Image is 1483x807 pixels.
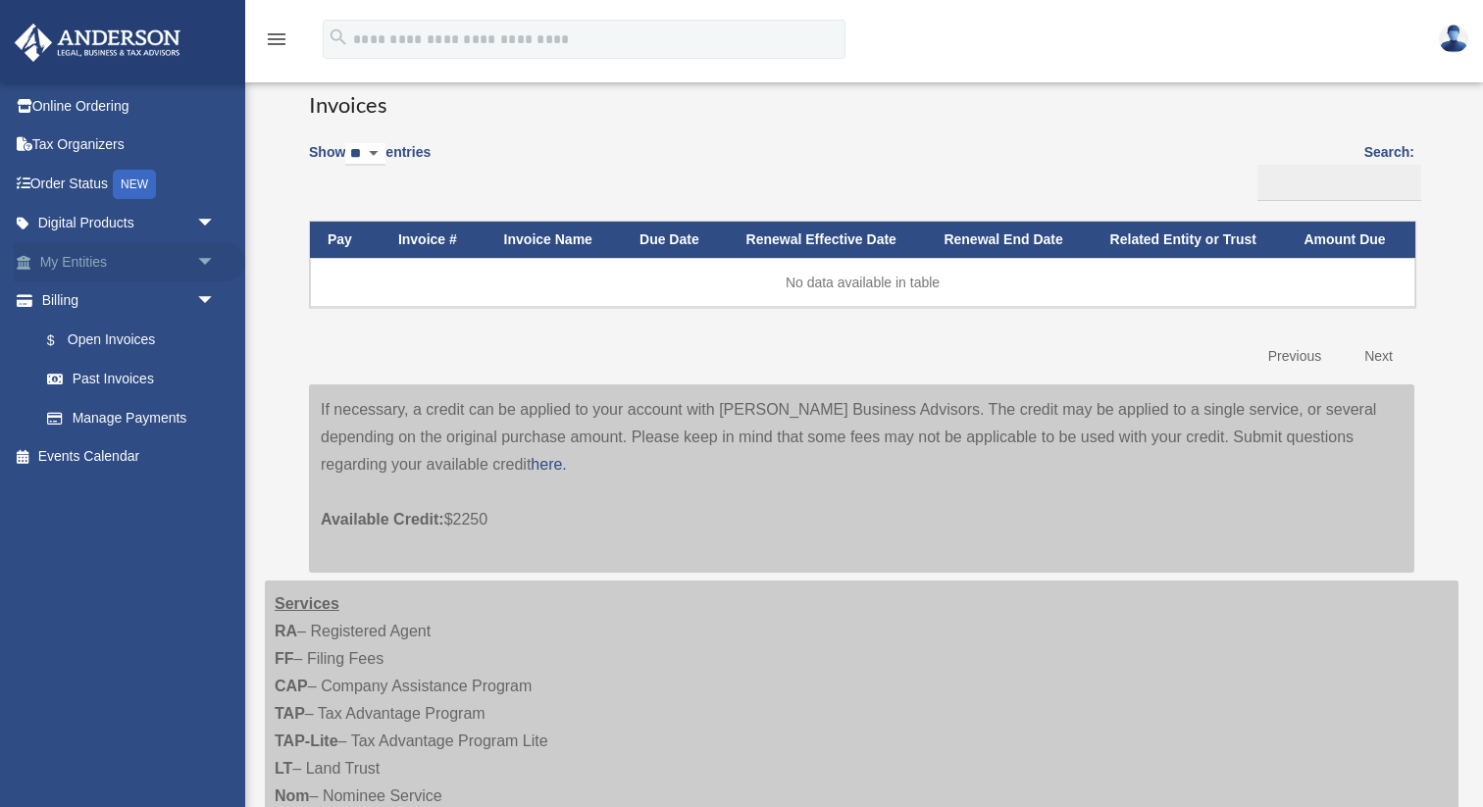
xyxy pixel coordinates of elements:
a: Online Ordering [14,86,245,126]
div: If necessary, a credit can be applied to your account with [PERSON_NAME] Business Advisors. The c... [309,384,1414,573]
a: Next [1350,336,1407,377]
a: Past Invoices [27,360,235,399]
span: $ [58,328,68,353]
th: Related Entity or Trust: activate to sort column ascending [1093,222,1287,258]
p: $2250 [321,479,1403,533]
strong: RA [275,623,297,639]
img: User Pic [1439,25,1468,53]
a: Tax Organizers [14,126,245,165]
strong: Nom [275,787,310,804]
th: Invoice Name: activate to sort column ascending [486,222,622,258]
a: $Open Invoices [27,320,226,360]
img: Anderson Advisors Platinum Portal [9,24,186,62]
strong: TAP [275,705,305,722]
div: NEW [113,170,156,199]
label: Search: [1251,140,1414,201]
th: Renewal Effective Date: activate to sort column ascending [729,222,927,258]
input: Search: [1257,165,1421,202]
a: My Entitiesarrow_drop_down [14,242,245,281]
a: Billingarrow_drop_down [14,281,235,321]
th: Due Date: activate to sort column ascending [622,222,729,258]
th: Pay: activate to sort column descending [310,222,381,258]
strong: CAP [275,678,308,694]
a: Previous [1253,336,1336,377]
th: Invoice #: activate to sort column ascending [381,222,486,258]
i: menu [265,27,288,51]
a: Digital Productsarrow_drop_down [14,204,245,243]
span: arrow_drop_down [196,242,235,282]
strong: Services [275,595,339,612]
a: menu [265,34,288,51]
a: Order StatusNEW [14,164,245,204]
label: Show entries [309,140,431,185]
strong: LT [275,760,292,777]
strong: TAP-Lite [275,732,338,749]
i: search [328,26,349,48]
th: Renewal End Date: activate to sort column ascending [926,222,1092,258]
th: Amount Due: activate to sort column ascending [1286,222,1415,258]
a: Events Calendar [14,437,245,477]
span: arrow_drop_down [196,204,235,244]
a: here. [531,456,566,473]
a: Manage Payments [27,398,235,437]
td: No data available in table [310,258,1415,307]
strong: FF [275,650,294,667]
select: Showentries [345,143,385,166]
span: arrow_drop_down [196,281,235,322]
span: Available Credit: [321,511,444,528]
h3: Invoices [309,72,1414,121]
